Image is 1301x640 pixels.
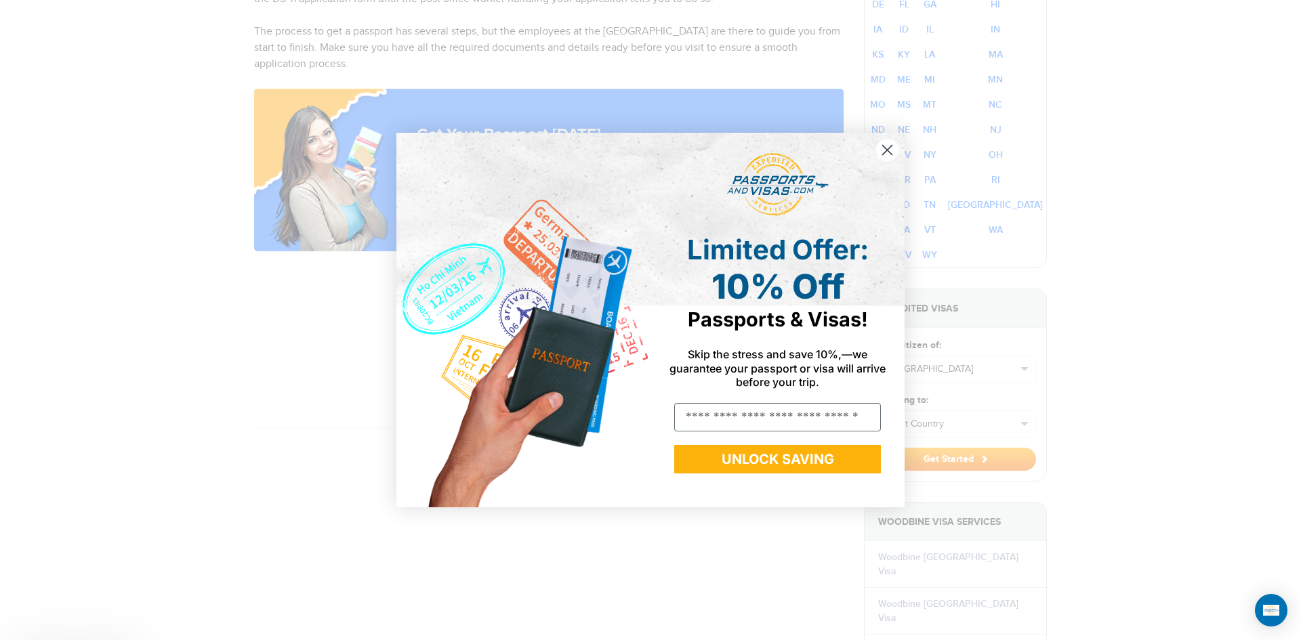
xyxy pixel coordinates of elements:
div: Open Intercom Messenger [1255,594,1287,626]
button: UNLOCK SAVING [674,445,881,473]
span: 10% Off [711,266,844,307]
span: Passports & Visas! [688,307,868,331]
span: Skip the stress and save 10%,—we guarantee your passport or visa will arrive before your trip. [669,347,886,388]
img: passports and visas [727,153,829,217]
button: Close dialog [875,138,899,162]
span: Limited Offer: [687,233,869,266]
img: de9cda0d-0715-46ca-9a25-073762a91ba7.png [396,133,650,507]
